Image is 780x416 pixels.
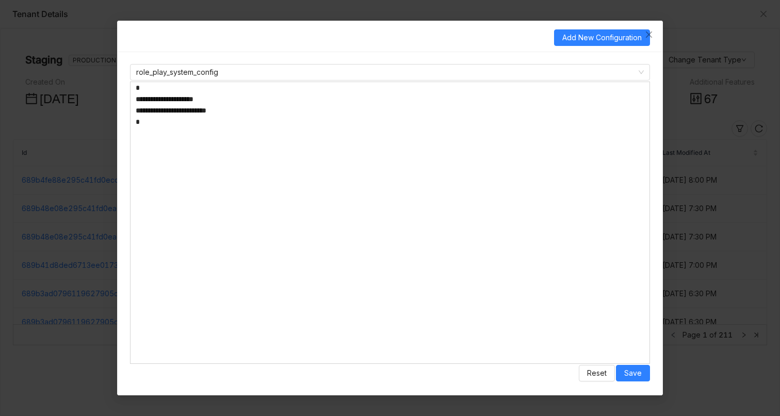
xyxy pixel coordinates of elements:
[554,29,650,46] button: Add New Configuration
[579,365,615,381] button: Reset
[635,21,663,49] button: Close
[562,32,642,43] span: Add New Configuration
[624,367,642,379] span: Save
[587,367,607,379] span: Reset
[136,65,644,80] nz-select-item: role_play_system_config
[616,365,650,381] button: Save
